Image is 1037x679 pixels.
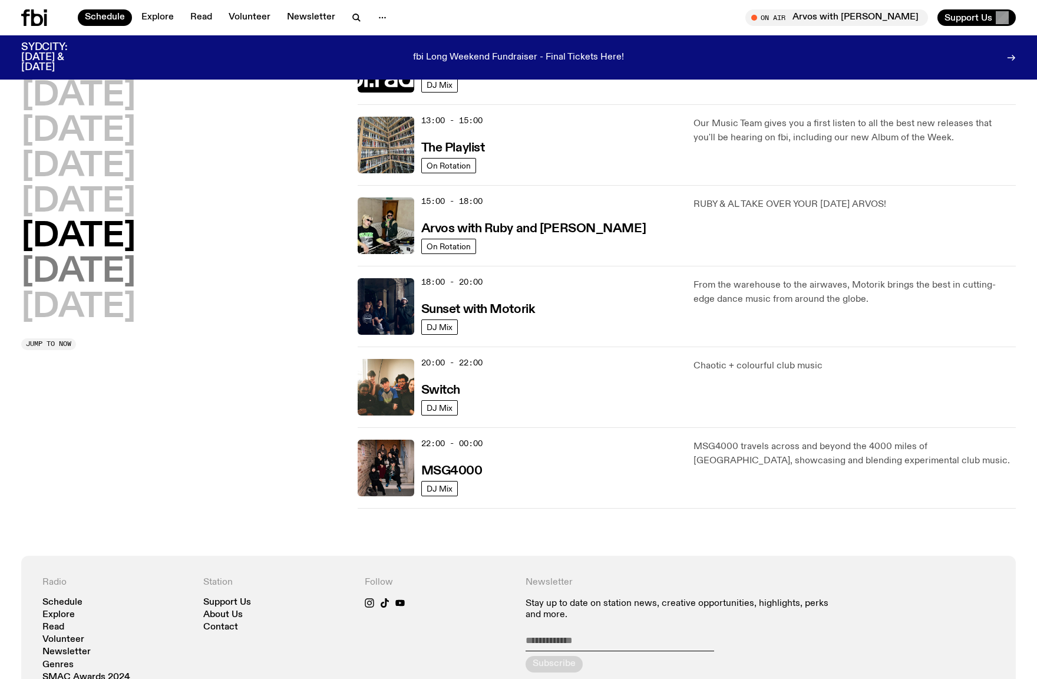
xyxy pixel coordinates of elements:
button: [DATE] [21,115,136,148]
span: On Rotation [427,161,471,170]
h4: Newsletter [526,577,834,588]
a: Schedule [42,598,82,607]
a: Genres [42,661,74,670]
button: [DATE] [21,186,136,219]
span: 20:00 - 22:00 [421,357,483,368]
span: DJ Mix [427,323,453,332]
a: DJ Mix [421,400,458,416]
span: 18:00 - 20:00 [421,276,483,288]
h4: Follow [365,577,511,588]
button: Jump to now [21,338,76,350]
p: Chaotic + colourful club music [693,359,1016,373]
span: 15:00 - 18:00 [421,196,483,207]
p: fbi Long Weekend Fundraiser - Final Tickets Here! [413,52,624,63]
a: Read [183,9,219,26]
h3: MSG4000 [421,465,483,477]
a: Read [42,623,64,632]
span: Support Us [944,12,992,23]
a: Volunteer [222,9,278,26]
button: [DATE] [21,220,136,253]
h3: SYDCITY: [DATE] & [DATE] [21,42,97,72]
a: Newsletter [280,9,342,26]
a: MSG4000 [421,463,483,477]
span: DJ Mix [427,404,453,413]
a: Newsletter [42,648,91,657]
button: [DATE] [21,150,136,183]
a: Switch [421,382,460,397]
a: Arvos with Ruby and [PERSON_NAME] [421,220,646,235]
a: Sunset with Motorik [421,301,535,316]
span: 13:00 - 15:00 [421,115,483,126]
p: RUBY & AL TAKE OVER YOUR [DATE] ARVOS! [693,197,1016,212]
a: DJ Mix [421,319,458,335]
h3: The Playlist [421,142,485,154]
a: Explore [42,611,75,619]
span: On Rotation [427,242,471,251]
img: A warm film photo of the switch team sitting close together. from left to right: Cedar, Lau, Sand... [358,359,414,416]
a: On Rotation [421,239,476,254]
a: Schedule [78,9,132,26]
button: Subscribe [526,656,583,673]
img: Ruby wears a Collarbones t shirt and pretends to play the DJ decks, Al sings into a pringles can.... [358,197,414,254]
span: Jump to now [26,341,71,347]
p: Stay up to date on station news, creative opportunities, highlights, perks and more. [526,598,834,621]
p: Our Music Team gives you a first listen to all the best new releases that you'll be hearing on fb... [693,117,1016,145]
a: On Rotation [421,158,476,173]
a: Volunteer [42,635,84,644]
button: [DATE] [21,291,136,324]
a: DJ Mix [421,481,458,496]
a: DJ Mix [421,77,458,93]
button: Support Us [937,9,1016,26]
h3: Arvos with Ruby and [PERSON_NAME] [421,223,646,235]
span: 22:00 - 00:00 [421,438,483,449]
button: [DATE] [21,80,136,113]
button: On AirArvos with [PERSON_NAME] [745,9,928,26]
h4: Station [203,577,350,588]
h3: Switch [421,384,460,397]
p: MSG4000 travels across and beyond the 4000 miles of [GEOGRAPHIC_DATA], showcasing and blending ex... [693,440,1016,468]
a: The Playlist [421,140,485,154]
p: From the warehouse to the airwaves, Motorik brings the best in cutting-edge dance music from arou... [693,278,1016,306]
span: DJ Mix [427,81,453,90]
a: Contact [203,623,238,632]
button: [DATE] [21,256,136,289]
span: DJ Mix [427,484,453,493]
img: A corner shot of the fbi music library [358,117,414,173]
a: Explore [134,9,181,26]
h3: Sunset with Motorik [421,304,535,316]
a: Support Us [203,598,251,607]
a: About Us [203,611,243,619]
h4: Radio [42,577,189,588]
